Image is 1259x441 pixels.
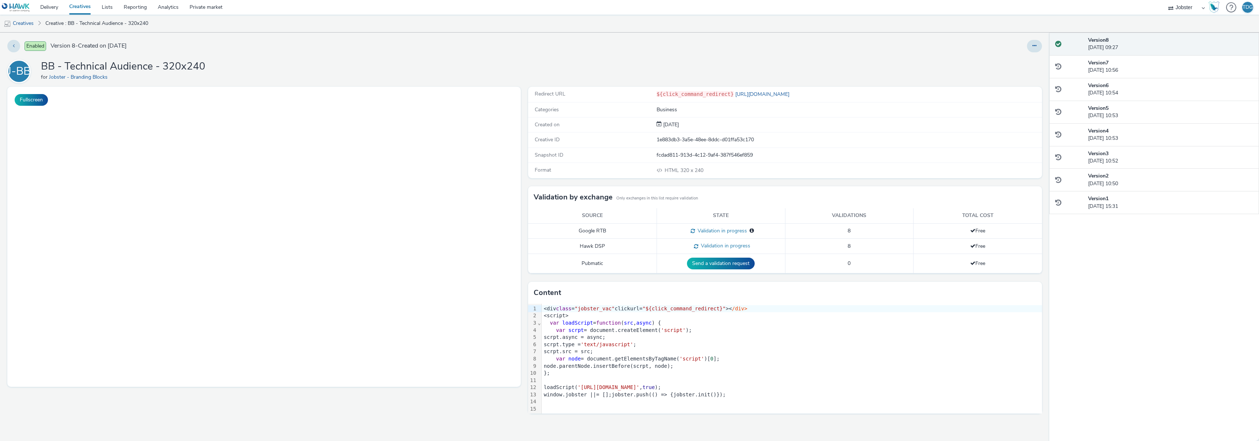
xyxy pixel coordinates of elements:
button: Fullscreen [15,94,48,106]
h3: Content [534,287,561,298]
span: Snapshot ID [535,152,563,158]
h3: Validation by exchange [534,192,613,203]
div: [DATE] 10:54 [1088,82,1253,97]
div: 12 [528,384,537,391]
th: Source [528,208,657,223]
span: loadScript [562,320,593,326]
div: 1e883db3-3a5e-48ee-8ddc-d01ffa53c170 [657,136,1041,143]
div: loadPlacement(); [542,413,1042,420]
div: TDG [1243,2,1253,13]
div: scrpt.src = src; [542,348,1042,355]
strong: Version 5 [1088,105,1109,112]
span: 0 [710,356,713,362]
div: fcdad811-913d-4c12-9af4-387f546ef859 [657,152,1041,159]
strong: Version 2 [1088,172,1109,179]
span: scrpt [568,327,584,333]
div: 11 [528,377,537,384]
span: Enabled [25,41,46,51]
td: Google RTB [528,223,657,239]
div: 10 [528,370,537,377]
div: [DATE] 10:53 [1088,105,1253,120]
div: 14 [528,398,537,406]
span: 'script' [661,327,685,333]
div: 16 [528,413,537,420]
span: '[URL][DOMAIN_NAME]' [578,384,639,390]
span: Version 8 - Created on [DATE] [51,42,127,50]
span: var [550,320,559,326]
span: function [596,320,621,326]
span: Validation in progress [698,242,750,249]
span: Created on [535,121,560,128]
small: Only exchanges in this list require validation [616,195,698,201]
span: /div> [732,306,747,311]
a: J-BB [7,68,34,75]
div: [DATE] 15:31 [1088,195,1253,210]
span: 8 [848,243,851,250]
th: Total cost [914,208,1042,223]
span: 0 [848,260,851,267]
a: [URL][DOMAIN_NAME] [734,91,792,98]
span: for [41,74,49,81]
strong: Version 6 [1088,82,1109,89]
span: var [556,356,565,362]
button: Send a validation request [687,258,755,269]
span: Free [970,260,985,267]
div: = ( , ) { [542,319,1042,327]
span: node [568,356,581,362]
span: Validation in progress [695,227,747,234]
strong: Version 3 [1088,150,1109,157]
div: Business [657,106,1041,113]
div: J-BB [8,61,31,82]
strong: Version 4 [1088,127,1109,134]
span: Fold line [537,320,541,326]
img: mobile [4,20,11,27]
span: var [556,327,565,333]
span: "${click_command_redirect}" [642,306,726,311]
div: [DATE] 10:53 [1088,127,1253,142]
div: 6 [528,341,537,348]
div: }; [542,370,1042,377]
span: 'script' [680,356,704,362]
div: [DATE] 10:56 [1088,59,1253,74]
span: true [642,384,655,390]
div: = document.getElementsByTagName( )[ ]; [542,355,1042,363]
div: 9 [528,363,537,370]
a: Hawk Academy [1208,1,1222,13]
td: Pubmatic [528,254,657,273]
div: 4 [528,327,537,334]
strong: Version 7 [1088,59,1109,66]
code: ${click_command_redirect} [657,91,734,97]
span: src [624,320,633,326]
div: scrpt.async = async; [542,334,1042,341]
span: Categories [535,106,559,113]
td: Hawk DSP [528,239,657,254]
div: 2 [528,312,537,319]
span: 'text/javascript' [581,341,633,347]
span: 8 [848,227,851,234]
div: 3 [528,319,537,327]
div: node.parentNode.insertBefore(scrpt, node); [542,363,1042,370]
div: 13 [528,391,537,399]
div: Creation 07 July 2025, 15:31 [662,121,679,128]
div: 15 [528,406,537,413]
div: 7 [528,348,537,355]
span: Free [970,243,985,250]
strong: Version 8 [1088,37,1109,44]
div: scrpt.type = ; [542,341,1042,348]
span: Redirect URL [535,90,565,97]
div: loadScript( , ); [542,384,1042,391]
div: [DATE] 10:52 [1088,150,1253,165]
div: 1 [528,305,537,313]
a: Jobster - Branding Blocks [49,74,111,81]
span: class [556,306,571,311]
div: = document.createElement( ); [542,327,1042,334]
span: HTML [665,167,680,174]
span: Format [535,167,551,173]
div: [DATE] 10:50 [1088,172,1253,187]
img: Hawk Academy [1208,1,1219,13]
span: async [636,320,652,326]
img: undefined Logo [2,3,30,12]
a: Creative : BB - Technical Audience - 320x240 [42,15,152,32]
div: [DATE] 09:27 [1088,37,1253,52]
